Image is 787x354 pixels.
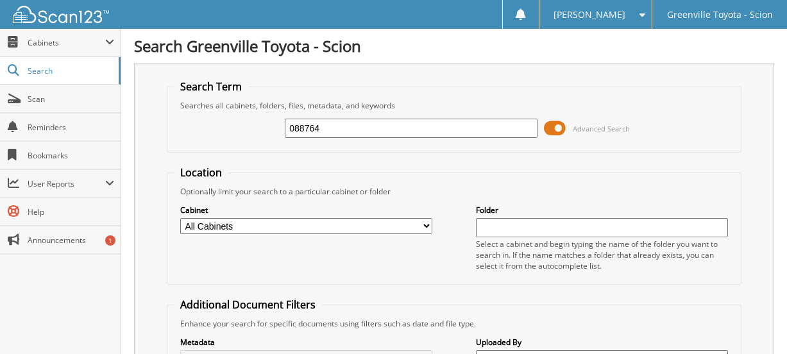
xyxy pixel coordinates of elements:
[28,122,114,133] span: Reminders
[174,298,322,312] legend: Additional Document Filters
[476,239,728,271] div: Select a cabinet and begin typing the name of the folder you want to search in. If the name match...
[180,337,432,348] label: Metadata
[28,206,114,217] span: Help
[476,337,728,348] label: Uploaded By
[13,6,109,23] img: scan123-logo-white.svg
[28,150,114,161] span: Bookmarks
[174,186,734,197] div: Optionally limit your search to a particular cabinet or folder
[476,205,728,215] label: Folder
[174,165,228,180] legend: Location
[180,205,432,215] label: Cabinet
[134,35,774,56] h1: Search Greenville Toyota - Scion
[28,65,112,76] span: Search
[28,37,105,48] span: Cabinets
[174,318,734,329] div: Enhance your search for specific documents using filters such as date and file type.
[573,124,630,133] span: Advanced Search
[28,94,114,105] span: Scan
[28,178,105,189] span: User Reports
[105,235,115,246] div: 1
[667,11,773,19] span: Greenville Toyota - Scion
[174,80,248,94] legend: Search Term
[554,11,625,19] span: [PERSON_NAME]
[174,100,734,111] div: Searches all cabinets, folders, files, metadata, and keywords
[28,235,114,246] span: Announcements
